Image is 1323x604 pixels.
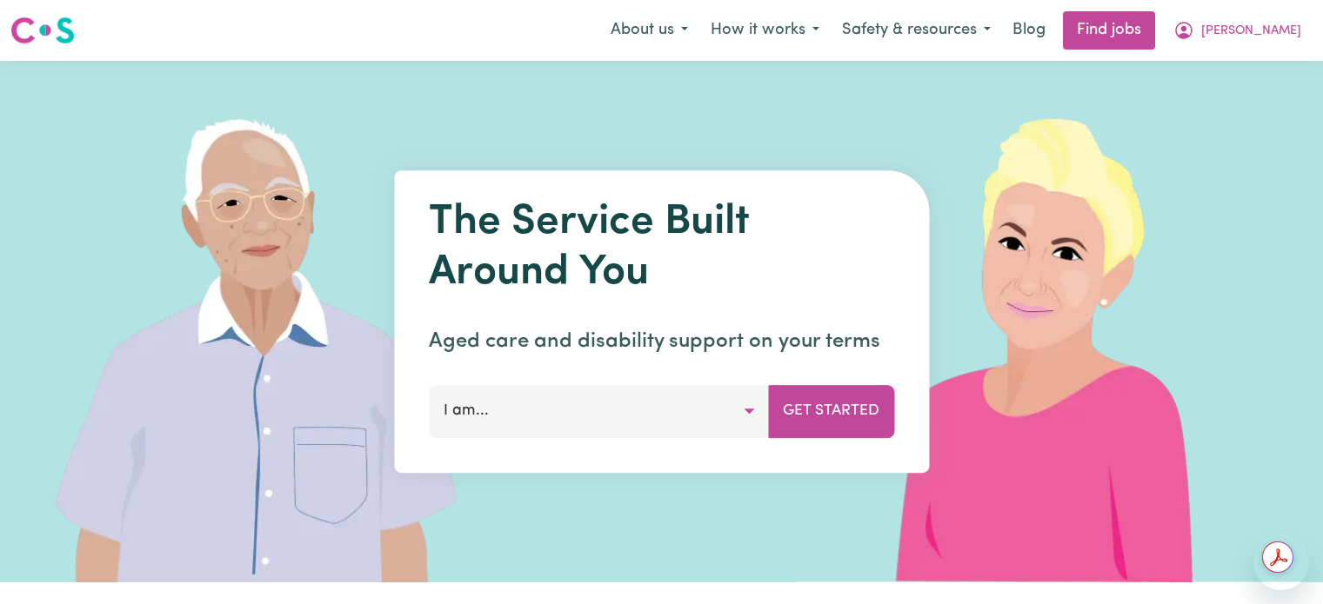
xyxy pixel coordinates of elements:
[1002,11,1056,50] a: Blog
[429,326,894,357] p: Aged care and disability support on your terms
[10,15,75,46] img: Careseekers logo
[1201,22,1301,41] span: [PERSON_NAME]
[429,198,894,298] h1: The Service Built Around You
[10,10,75,50] a: Careseekers logo
[1063,11,1155,50] a: Find jobs
[1162,12,1313,49] button: My Account
[1253,534,1309,590] iframe: Button to launch messaging window
[831,12,1002,49] button: Safety & resources
[699,12,831,49] button: How it works
[768,385,894,437] button: Get Started
[599,12,699,49] button: About us
[429,385,769,437] button: I am...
